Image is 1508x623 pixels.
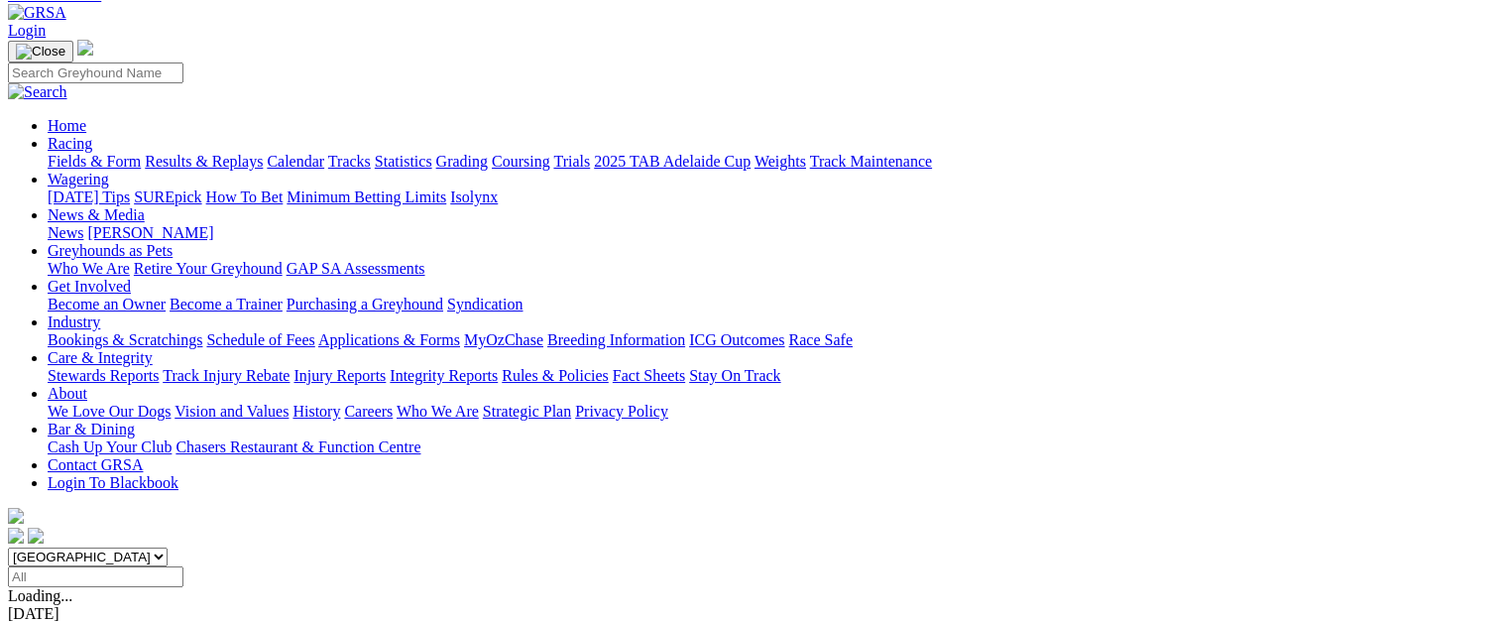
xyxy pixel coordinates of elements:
[77,40,93,56] img: logo-grsa-white.png
[48,135,92,152] a: Racing
[464,331,543,348] a: MyOzChase
[48,242,173,259] a: Greyhounds as Pets
[8,41,73,62] button: Toggle navigation
[375,153,432,170] a: Statistics
[788,331,852,348] a: Race Safe
[48,349,153,366] a: Care & Integrity
[48,438,1500,456] div: Bar & Dining
[8,605,1500,623] div: [DATE]
[8,587,72,604] span: Loading...
[48,331,202,348] a: Bookings & Scratchings
[48,117,86,134] a: Home
[175,438,420,455] a: Chasers Restaurant & Function Centre
[8,4,66,22] img: GRSA
[450,188,498,205] a: Isolynx
[48,224,83,241] a: News
[390,367,498,384] a: Integrity Reports
[87,224,213,241] a: [PERSON_NAME]
[28,528,44,544] img: twitter.svg
[48,367,1500,385] div: Care & Integrity
[8,83,67,101] img: Search
[287,260,425,277] a: GAP SA Assessments
[48,403,171,420] a: We Love Our Dogs
[206,331,314,348] a: Schedule of Fees
[134,188,201,205] a: SUREpick
[48,367,159,384] a: Stewards Reports
[810,153,932,170] a: Track Maintenance
[397,403,479,420] a: Who We Are
[483,403,571,420] a: Strategic Plan
[48,474,178,491] a: Login To Blackbook
[344,403,393,420] a: Careers
[48,153,141,170] a: Fields & Form
[8,528,24,544] img: facebook.svg
[8,508,24,524] img: logo-grsa-white.png
[292,403,340,420] a: History
[48,456,143,473] a: Contact GRSA
[436,153,488,170] a: Grading
[8,566,183,587] input: Select date
[145,153,263,170] a: Results & Replays
[502,367,609,384] a: Rules & Policies
[575,403,668,420] a: Privacy Policy
[267,153,324,170] a: Calendar
[293,367,386,384] a: Injury Reports
[163,367,290,384] a: Track Injury Rebate
[48,438,172,455] a: Cash Up Your Club
[48,224,1500,242] div: News & Media
[48,296,166,312] a: Become an Owner
[48,153,1500,171] div: Racing
[48,260,130,277] a: Who We Are
[689,367,780,384] a: Stay On Track
[48,421,135,437] a: Bar & Dining
[48,188,130,205] a: [DATE] Tips
[287,188,446,205] a: Minimum Betting Limits
[8,22,46,39] a: Login
[318,331,460,348] a: Applications & Forms
[48,403,1500,421] div: About
[48,171,109,187] a: Wagering
[48,260,1500,278] div: Greyhounds as Pets
[48,206,145,223] a: News & Media
[553,153,590,170] a: Trials
[287,296,443,312] a: Purchasing a Greyhound
[689,331,784,348] a: ICG Outcomes
[134,260,283,277] a: Retire Your Greyhound
[48,385,87,402] a: About
[48,313,100,330] a: Industry
[8,62,183,83] input: Search
[16,44,65,60] img: Close
[328,153,371,170] a: Tracks
[174,403,289,420] a: Vision and Values
[170,296,283,312] a: Become a Trainer
[594,153,751,170] a: 2025 TAB Adelaide Cup
[48,188,1500,206] div: Wagering
[492,153,550,170] a: Coursing
[206,188,284,205] a: How To Bet
[613,367,685,384] a: Fact Sheets
[447,296,522,312] a: Syndication
[547,331,685,348] a: Breeding Information
[754,153,806,170] a: Weights
[48,296,1500,313] div: Get Involved
[48,331,1500,349] div: Industry
[48,278,131,295] a: Get Involved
